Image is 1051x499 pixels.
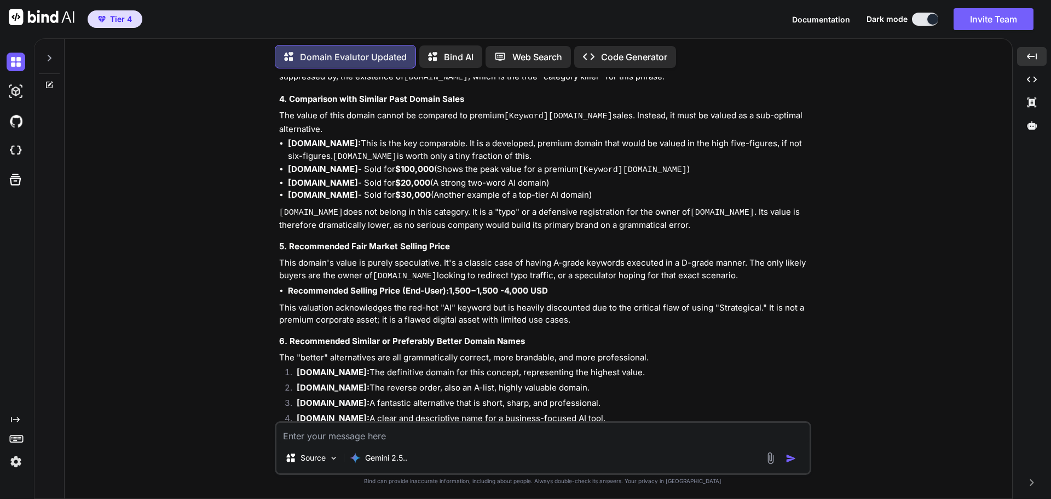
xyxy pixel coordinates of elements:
[9,9,74,25] img: Bind AI
[279,206,809,232] p: does not belong in this category. It is a "typo" or a defensive registration for the owner of . I...
[279,257,809,283] p: This domain's value is purely speculative. It's a classic case of having A-grade keywords execute...
[329,454,338,463] img: Pick Models
[690,208,754,217] code: [DOMAIN_NAME]
[476,285,504,296] annotation: 1,500 -
[279,302,809,326] p: This valuation acknowledges the red-hot "AI" keyword but is heavily discounted due to the critica...
[7,112,25,130] img: githubDark
[395,177,430,188] strong: $20,000
[297,413,369,423] strong: [DOMAIN_NAME]:
[110,14,132,25] span: Tier 4
[395,190,431,200] strong: $30,000
[792,14,850,25] button: Documentation
[288,382,809,397] li: The reverse order, also an A-list, highly valuable domain.
[954,8,1033,30] button: Invite Team
[452,285,455,296] mo: ,
[288,164,358,174] strong: [DOMAIN_NAME]
[288,137,809,163] li: This is the key comparable. It is a developed, premium domain that would be valued in the high fi...
[279,241,450,251] strong: 5. Recommended Fair Market Selling Price
[288,177,358,188] strong: [DOMAIN_NAME]
[98,16,106,22] img: premium
[365,452,407,463] p: Gemini 2.5..
[764,452,777,464] img: attachment
[279,208,343,217] code: [DOMAIN_NAME]
[7,452,25,471] img: settings
[7,82,25,101] img: darkAi-studio
[288,397,809,412] li: A fantastic alternative that is short, sharp, and professional.
[449,285,452,296] mn: 1
[297,367,369,377] strong: [DOMAIN_NAME]:
[786,453,796,464] img: icon
[300,50,407,64] p: Domain Evalutor Updated
[288,190,358,200] strong: [DOMAIN_NAME]
[275,477,811,485] p: Bind can provide inaccurate information, including about people. Always double-check its answers....
[333,152,397,162] code: [DOMAIN_NAME]
[279,94,464,104] strong: 4. Comparison with Similar Past Domain Sales
[579,165,687,175] code: [Keyword][DOMAIN_NAME]
[512,50,562,64] p: Web Search
[373,272,437,281] code: [DOMAIN_NAME]
[288,366,809,382] li: The definitive domain for this concept, representing the highest value.
[288,138,361,148] strong: [DOMAIN_NAME]:
[444,50,473,64] p: Bind AI
[601,50,667,64] p: Code Generator
[350,452,361,463] img: Gemini 2.5 Pro
[288,177,809,190] li: - Sold for (A strong two-word AI domain)
[288,163,809,177] li: - Sold for (Shows the peak value for a premium )
[88,10,142,28] button: premiumTier 4
[455,285,471,296] mn: 500
[288,189,809,202] li: - Sold for (Another example of a top-tier AI domain)
[288,285,548,296] strong: Recommended Selling Price (End-User): 4,000 USD
[297,382,369,393] strong: [DOMAIN_NAME]:
[792,15,850,24] span: Documentation
[279,110,809,135] p: The value of this domain cannot be compared to premium sales. Instead, it must be valued as a sub...
[288,412,809,428] li: A clear and descriptive name for a business-focused AI tool.
[471,285,476,296] mo: −
[395,164,434,174] strong: $100,000
[279,352,809,364] p: The "better" alternatives are all grammatically correct, more brandable, and more professional.
[504,112,613,121] code: [Keyword][DOMAIN_NAME]
[7,141,25,160] img: cloudideIcon
[867,14,908,25] span: Dark mode
[7,53,25,71] img: darkChat
[297,398,369,408] strong: [DOMAIN_NAME]:
[404,73,468,82] code: [DOMAIN_NAME]
[279,336,525,346] strong: 6. Recommended Similar or Preferably Better Domain Names
[301,452,326,463] p: Source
